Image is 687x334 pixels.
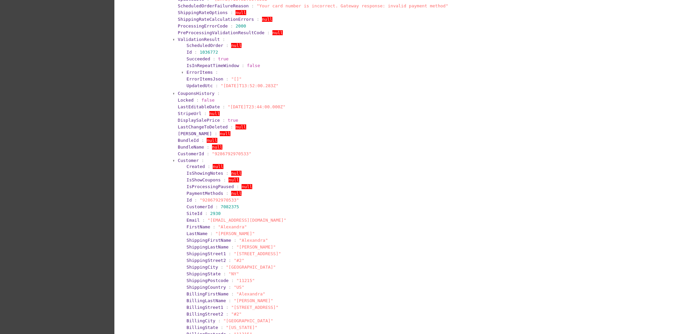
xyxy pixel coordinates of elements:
[234,258,244,263] span: "#2"
[228,271,239,276] span: "NY"
[218,318,221,323] span: :
[208,218,286,223] span: "[EMAIL_ADDRESS][DOMAIN_NAME]"
[202,218,205,223] span: :
[228,104,285,109] span: "[DATE]T23:44:00.000Z"
[178,111,201,116] span: StripeUrl
[223,177,226,182] span: :
[222,104,225,109] span: :
[178,138,199,143] span: BundleId
[222,118,225,123] span: :
[228,258,231,263] span: :
[257,17,259,22] span: :
[228,118,238,123] span: true
[231,171,242,176] span: null
[213,224,215,229] span: :
[236,291,265,296] span: "Alexandra"
[231,76,242,81] span: "[]"
[187,177,221,182] span: IsShowCoupons
[215,83,218,88] span: :
[215,231,255,236] span: "[PERSON_NAME]"
[178,37,220,42] span: ValidationResult
[178,151,204,156] span: CustomerId
[187,204,213,209] span: CustomerId
[187,56,210,61] span: Succeeded
[226,325,257,330] span: "[US_STATE]"
[235,10,246,15] span: null
[178,124,228,129] span: LastChangeToDeleted
[212,151,251,156] span: "9286792970533"
[187,231,208,236] span: LastName
[187,76,223,81] span: ErrorItemsJson
[213,56,215,61] span: :
[221,265,223,270] span: :
[187,258,226,263] span: ShippingStreet2
[187,50,192,55] span: Id
[230,10,233,15] span: :
[187,298,226,303] span: BillingLastName
[187,164,205,169] span: Created
[187,325,218,330] span: BillingState
[262,17,272,22] span: null
[251,3,254,8] span: :
[210,231,213,236] span: :
[178,3,249,8] span: ScheduledOrderFailureReason
[215,204,218,209] span: :
[187,211,202,216] span: SiteId
[178,17,254,22] span: ShippingRateCalculationErrors
[222,37,225,42] span: :
[207,138,217,143] span: null
[187,285,226,290] span: ShippingCountry
[220,131,230,136] span: null
[228,251,231,256] span: :
[178,131,212,136] span: [PERSON_NAME]
[218,56,228,61] span: true
[247,63,260,68] span: false
[187,43,223,48] span: ScheduledOrder
[221,325,223,330] span: :
[187,191,223,196] span: PaymentMethods
[231,278,234,283] span: :
[242,184,252,189] span: null
[212,145,222,150] span: null
[187,305,223,310] span: BillingStreet1
[236,278,255,283] span: "11215"
[195,198,197,203] span: :
[200,50,218,55] span: 1036772
[234,251,281,256] span: "[STREET_ADDRESS]"
[215,131,217,136] span: :
[234,298,273,303] span: "[PERSON_NAME]"
[231,312,242,317] span: "#2"
[226,76,228,81] span: :
[213,164,223,169] span: null
[228,177,239,182] span: null
[231,291,234,296] span: :
[178,23,228,29] span: ProcessingErrorCode
[178,145,204,150] span: BundleName
[226,191,228,196] span: :
[234,285,244,290] span: "US"
[187,83,213,88] span: UpdatedUtc
[272,30,283,35] span: null
[226,305,228,310] span: :
[202,98,215,103] span: false
[242,63,244,68] span: :
[236,184,239,189] span: :
[231,191,242,196] span: null
[187,244,228,249] span: ShippingLastName
[209,111,220,116] span: null
[178,10,228,15] span: ShippingRateOptions
[187,238,231,243] span: ShippingFirstName
[195,50,197,55] span: :
[226,43,228,48] span: :
[228,285,231,290] span: :
[267,30,270,35] span: :
[231,244,234,249] span: :
[231,305,278,310] span: "[STREET_ADDRESS]"
[187,291,228,296] span: BillingFirstName
[187,70,213,75] span: ErrorItems
[187,312,223,317] span: BillingStreet2
[187,171,223,176] span: IsShowingNotes
[221,83,278,88] span: "[DATE]T13:52:00.283Z"
[210,211,221,216] span: 2930
[187,251,226,256] span: ShippingStreet1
